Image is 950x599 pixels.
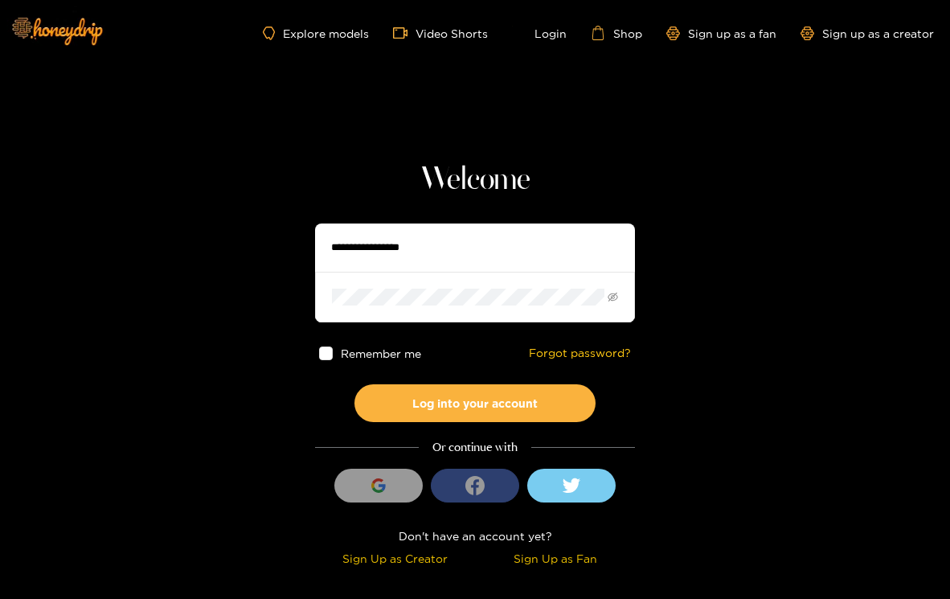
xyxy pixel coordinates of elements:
[591,26,642,40] a: Shop
[393,26,488,40] a: Video Shorts
[315,438,635,457] div: Or continue with
[801,27,934,40] a: Sign up as a creator
[608,292,618,302] span: eye-invisible
[315,161,635,199] h1: Welcome
[315,527,635,545] div: Don't have an account yet?
[354,384,596,422] button: Log into your account
[512,26,567,40] a: Login
[341,347,421,359] span: Remember me
[666,27,776,40] a: Sign up as a fan
[393,26,416,40] span: video-camera
[479,549,631,568] div: Sign Up as Fan
[529,347,631,360] a: Forgot password?
[263,27,369,40] a: Explore models
[319,549,471,568] div: Sign Up as Creator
